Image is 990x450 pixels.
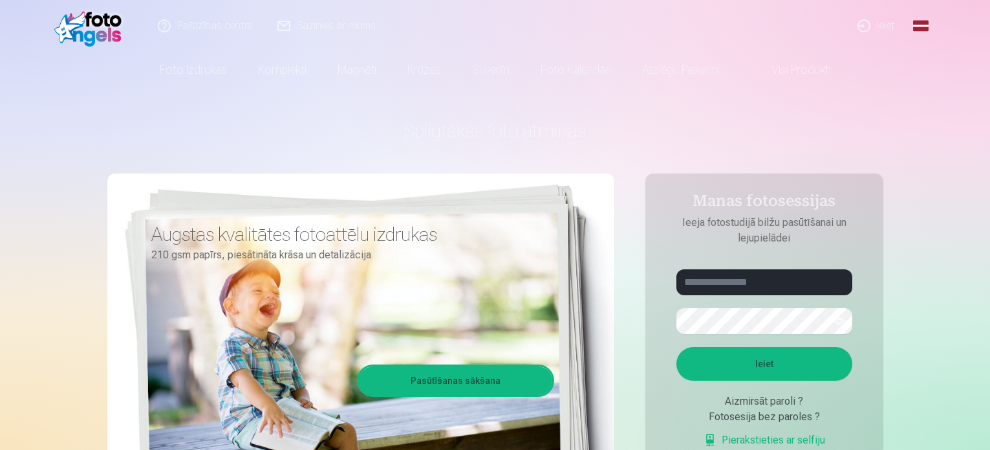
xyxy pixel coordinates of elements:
div: Aizmirsāt paroli ? [676,394,852,409]
a: Atslēgu piekariņi [627,52,735,88]
img: /fa1 [54,5,129,47]
a: Visi produkti [735,52,846,88]
a: Foto izdrukas [144,52,242,88]
div: Fotosesija bez paroles ? [676,409,852,425]
h3: Augstas kvalitātes fotoattēlu izdrukas [151,223,544,246]
button: Ieiet [676,347,852,381]
a: Komplekti [242,52,322,88]
h1: Spilgtākās foto atmiņas [107,119,883,142]
a: Suvenīri [457,52,525,88]
a: Pasūtīšanas sākšana [359,366,552,395]
p: 210 gsm papīrs, piesātināta krāsa un detalizācija [151,246,544,264]
a: Magnēti [322,52,392,88]
a: Krūzes [392,52,457,88]
p: Ieeja fotostudijā bilžu pasūtīšanai un lejupielādei [663,215,865,246]
a: Foto kalendāri [525,52,627,88]
a: Pierakstieties ar selfiju [704,433,825,448]
h4: Manas fotosessijas [663,192,865,215]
